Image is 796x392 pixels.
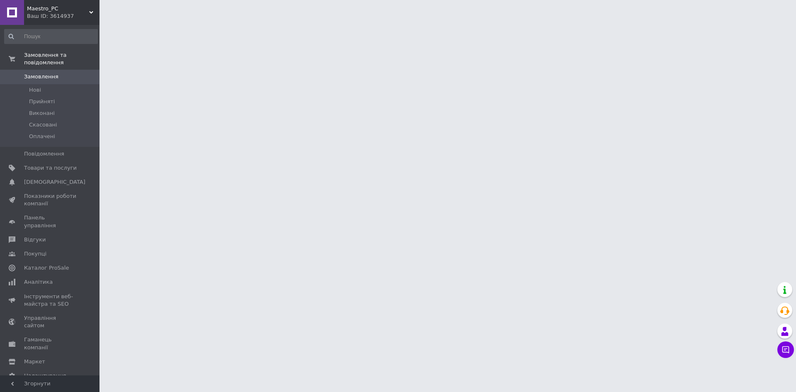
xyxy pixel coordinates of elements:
[24,73,58,80] span: Замовлення
[29,98,55,105] span: Прийняті
[27,12,99,20] div: Ваш ID: 3614937
[24,250,46,258] span: Покупці
[29,110,55,117] span: Виконані
[24,164,77,172] span: Товари та послуги
[29,133,55,140] span: Оплачені
[4,29,98,44] input: Пошук
[24,51,99,66] span: Замовлення та повідомлення
[24,178,85,186] span: [DEMOGRAPHIC_DATA]
[24,236,46,243] span: Відгуки
[29,86,41,94] span: Нові
[27,5,89,12] span: Maestro_PC
[24,278,53,286] span: Аналітика
[24,214,77,229] span: Панель управління
[777,341,794,358] button: Чат з покупцем
[24,358,45,365] span: Маркет
[24,293,77,308] span: Інструменти веб-майстра та SEO
[24,336,77,351] span: Гаманець компанії
[24,264,69,272] span: Каталог ProSale
[24,372,66,380] span: Налаштування
[24,314,77,329] span: Управління сайтом
[29,121,57,129] span: Скасовані
[24,150,64,158] span: Повідомлення
[24,192,77,207] span: Показники роботи компанії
